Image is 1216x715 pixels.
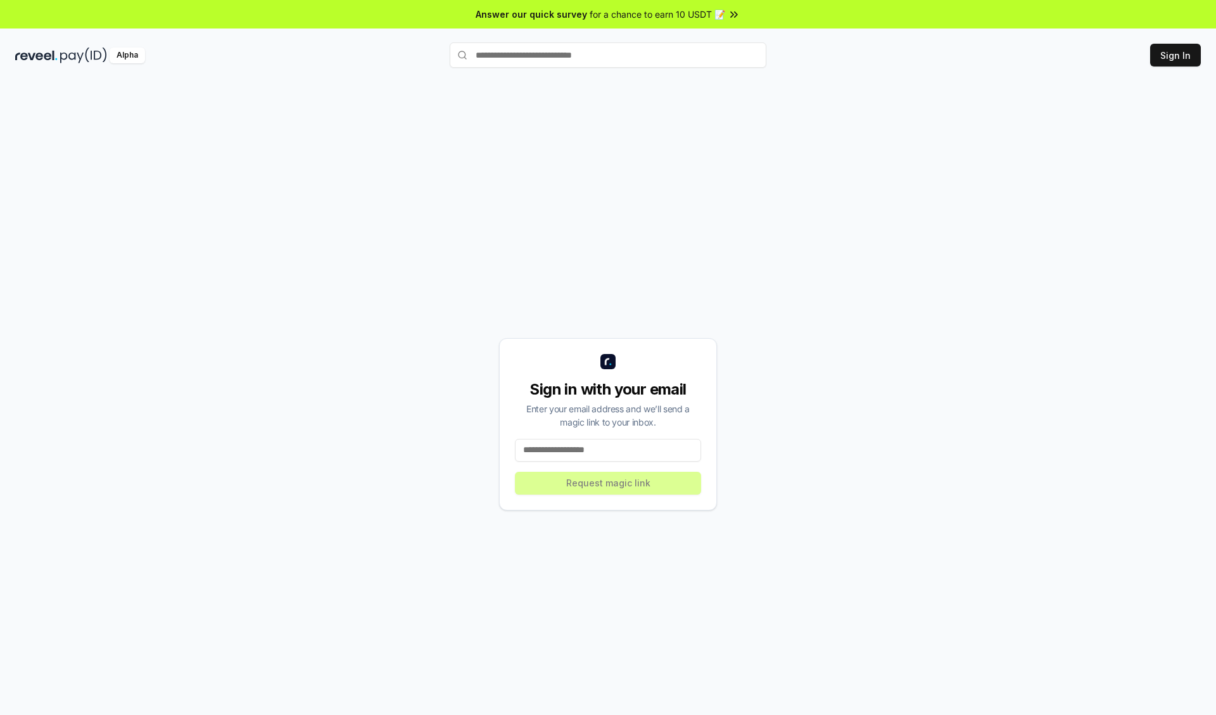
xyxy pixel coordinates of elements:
div: Sign in with your email [515,379,701,400]
button: Sign In [1150,44,1201,66]
img: pay_id [60,47,107,63]
div: Alpha [110,47,145,63]
img: reveel_dark [15,47,58,63]
span: for a chance to earn 10 USDT 📝 [590,8,725,21]
span: Answer our quick survey [476,8,587,21]
img: logo_small [600,354,616,369]
div: Enter your email address and we’ll send a magic link to your inbox. [515,402,701,429]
